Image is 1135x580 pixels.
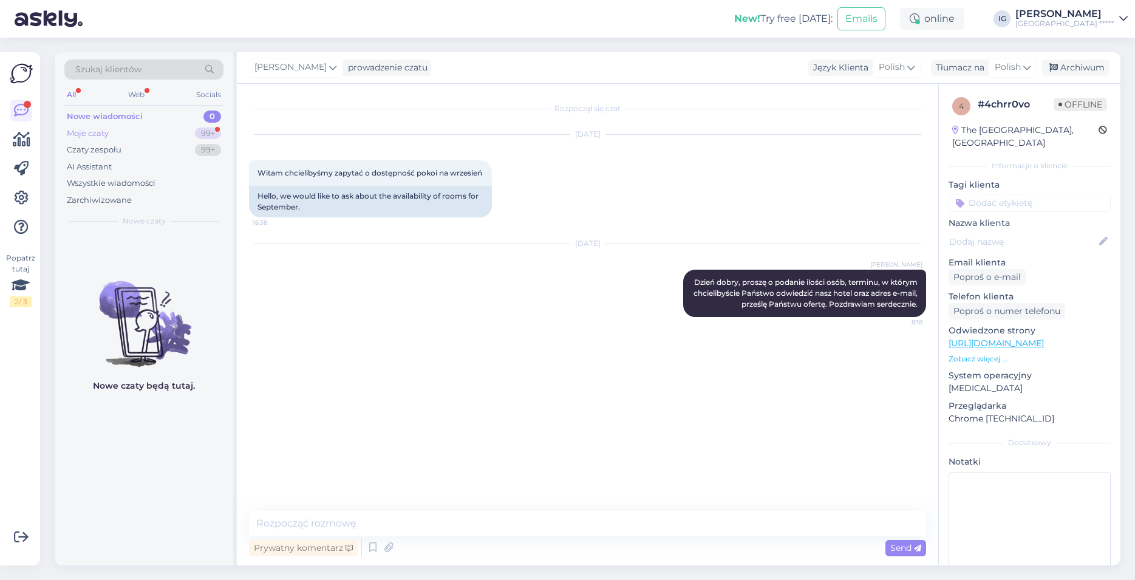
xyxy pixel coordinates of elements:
[949,256,1111,269] p: Email klienta
[195,128,221,140] div: 99+
[978,97,1054,112] div: # 4chrr0vo
[949,269,1026,285] div: Poproś o e-mail
[949,338,1044,349] a: [URL][DOMAIN_NAME]
[10,296,32,307] div: 2 / 3
[64,87,78,103] div: All
[1054,98,1107,111] span: Offline
[55,259,233,369] img: No chats
[949,437,1111,448] div: Dodatkowy
[949,382,1111,395] p: [MEDICAL_DATA]
[952,124,1099,149] div: The [GEOGRAPHIC_DATA], [GEOGRAPHIC_DATA]
[253,218,298,227] span: 16:38
[994,10,1011,27] div: IG
[67,144,121,156] div: Czaty zespołu
[808,61,868,74] div: Język Klienta
[900,8,964,30] div: online
[949,160,1111,171] div: Informacje o kliencie
[67,177,155,189] div: Wszystkie wiadomości
[949,179,1111,191] p: Tagi klienta
[734,12,833,26] div: Try free [DATE]:
[949,412,1111,425] p: Chrome [TECHNICAL_ID]
[931,61,984,74] div: Tłumacz na
[734,13,760,24] b: New!
[249,540,358,556] div: Prywatny komentarz
[694,278,919,309] span: Dzień dobry, proszę o podanie ilości osób, terminu, w którym chcielibyście Państwo odwiedzić nasz...
[877,318,922,327] span: 8:18
[949,194,1111,212] input: Dodać etykietę
[249,103,926,114] div: Rozpoczął się czat
[343,61,428,74] div: prowadzenie czatu
[126,87,147,103] div: Web
[67,128,109,140] div: Moje czaty
[870,260,922,269] span: [PERSON_NAME]
[195,144,221,156] div: 99+
[949,369,1111,382] p: System operacyjny
[949,303,1065,319] div: Poproś o numer telefonu
[1042,60,1109,76] div: Archiwum
[67,194,132,206] div: Zarchiwizowane
[1015,9,1128,29] a: [PERSON_NAME][GEOGRAPHIC_DATA] *****
[249,129,926,140] div: [DATE]
[257,168,482,177] span: Witam chcielibyśmy zapytać o dostępność pokoi na wrzesień
[949,353,1111,364] p: Zobacz więcej ...
[93,380,195,392] p: Nowe czaty będą tutaj.
[959,101,964,111] span: 4
[949,455,1111,468] p: Notatki
[249,186,492,217] div: Hello, we would like to ask about the availability of rooms for September.
[890,542,921,553] span: Send
[203,111,221,123] div: 0
[249,238,926,249] div: [DATE]
[67,111,143,123] div: Nowe wiadomości
[837,7,885,30] button: Emails
[949,400,1111,412] p: Przeglądarka
[123,216,166,227] span: Nowe czaty
[949,235,1097,248] input: Dodaj nazwę
[194,87,223,103] div: Socials
[949,324,1111,337] p: Odwiedzone strony
[879,61,905,74] span: Polish
[995,61,1021,74] span: Polish
[1015,9,1114,19] div: [PERSON_NAME]
[949,217,1111,230] p: Nazwa klienta
[67,161,112,173] div: AI Assistant
[10,62,33,85] img: Askly Logo
[949,290,1111,303] p: Telefon klienta
[10,253,32,307] div: Popatrz tutaj
[75,63,141,76] span: Szukaj klientów
[254,61,327,74] span: [PERSON_NAME]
